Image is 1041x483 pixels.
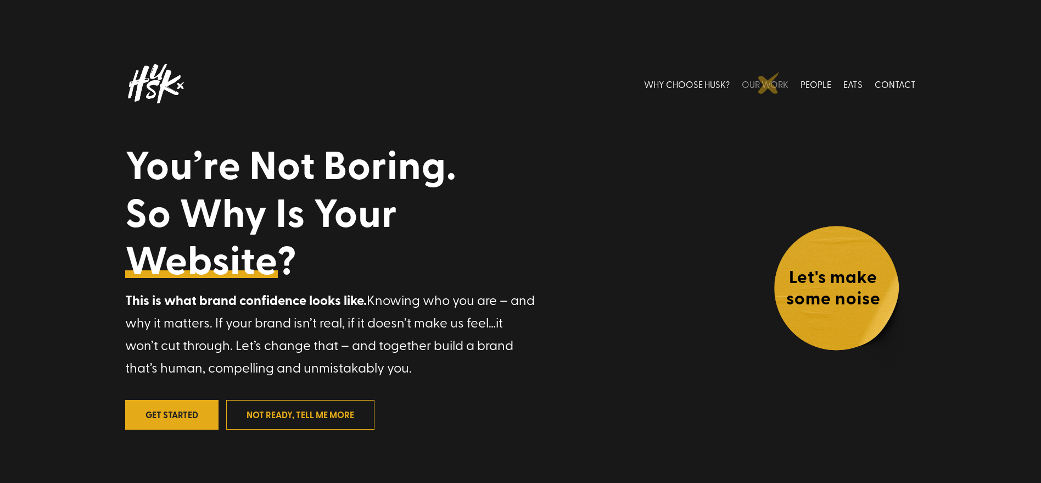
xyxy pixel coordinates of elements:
a: WHY CHOOSE HUSK? [644,59,730,108]
strong: This is what brand confidence looks like. [125,290,367,309]
h4: Let's make some noise [773,265,894,313]
a: EATS [843,59,863,108]
a: OUR WORK [742,59,788,108]
a: Get Started [125,400,219,429]
a: CONTACT [875,59,916,108]
a: not ready, tell me more [226,400,374,429]
h1: You’re Not Boring. So Why Is Your ? [125,140,582,288]
p: Knowing who you are – and why it matters. If your brand isn’t real, if it doesn’t make us feel…it... [125,288,537,379]
a: Website [125,235,278,282]
a: PEOPLE [801,59,831,108]
img: Husk logo [125,59,186,108]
